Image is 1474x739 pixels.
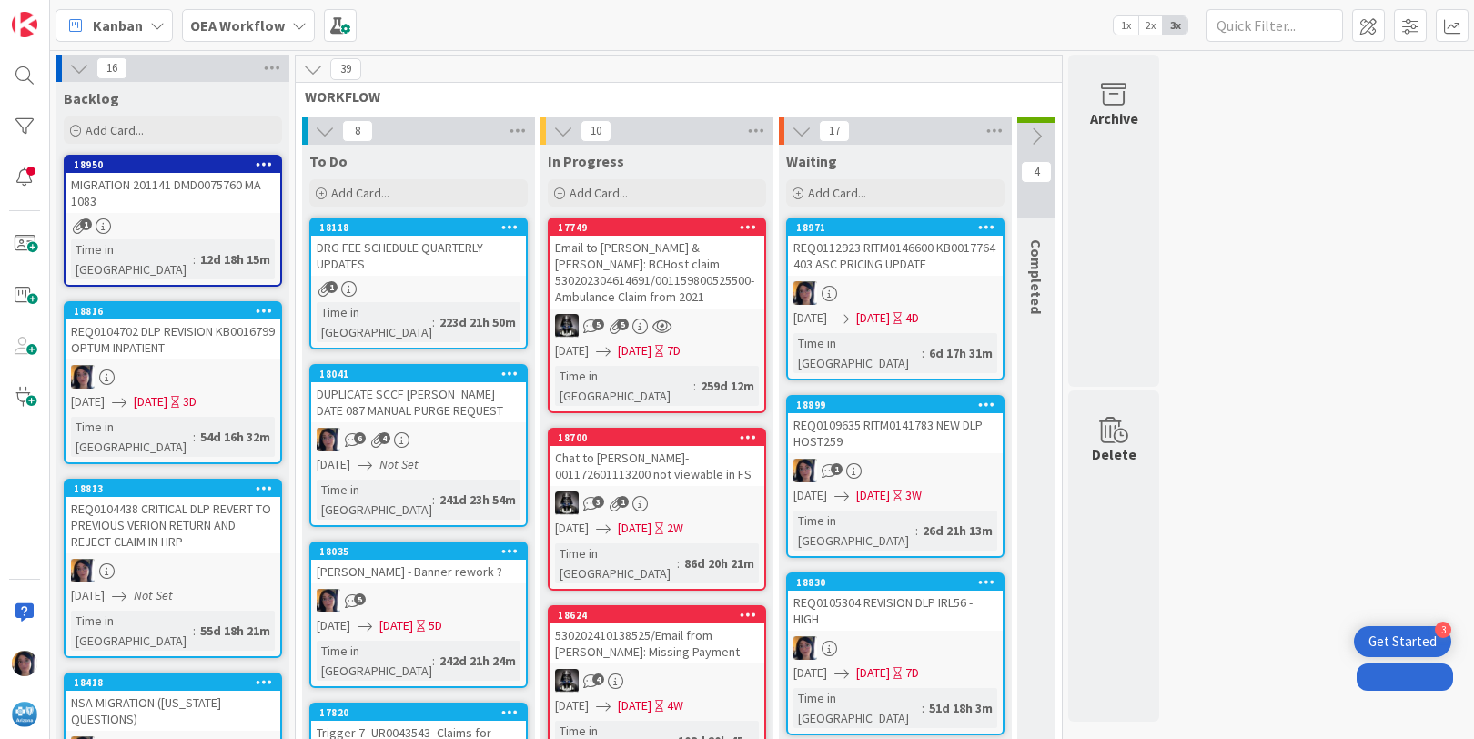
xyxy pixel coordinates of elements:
[64,89,119,107] span: Backlog
[317,480,432,520] div: Time in [GEOGRAPHIC_DATA]
[558,431,764,444] div: 18700
[326,281,338,293] span: 1
[309,542,528,688] a: 18035[PERSON_NAME] - Banner rework ?TC[DATE][DATE]5DTime in [GEOGRAPHIC_DATA]:242d 21h 24m
[331,185,389,201] span: Add Card...
[435,490,520,510] div: 241d 23h 54m
[317,455,350,474] span: [DATE]
[311,589,526,612] div: TC
[786,152,837,170] span: Waiting
[570,185,628,201] span: Add Card...
[905,309,919,328] div: 4D
[788,219,1003,236] div: 18971
[788,236,1003,276] div: REQ0112923 RITM0146600 KB0017764 403 ASC PRICING UPDATE
[550,607,764,663] div: 18624530202410138525/Email from [PERSON_NAME]: Missing Payment
[922,343,924,363] span: :
[71,611,193,651] div: Time in [GEOGRAPHIC_DATA]
[667,519,683,538] div: 2W
[550,623,764,663] div: 530202410138525/Email from [PERSON_NAME]: Missing Payment
[317,641,432,681] div: Time in [GEOGRAPHIC_DATA]
[550,607,764,623] div: 18624
[548,152,624,170] span: In Progress
[592,673,604,685] span: 4
[379,616,413,635] span: [DATE]
[1021,161,1052,183] span: 4
[74,676,280,689] div: 18418
[1206,9,1343,42] input: Quick Filter...
[66,559,280,582] div: TC
[429,616,442,635] div: 5D
[66,674,280,731] div: 18418NSA MIGRATION ([US_STATE] QUESTIONS)
[311,543,526,560] div: 18035
[309,364,528,527] a: 18041DUPLICATE SCCF [PERSON_NAME] DATE 087 MANUAL PURGE REQUESTTC[DATE]Not SetTime in [GEOGRAPHIC...
[134,587,173,603] i: Not Set
[793,486,827,505] span: [DATE]
[793,459,817,482] img: TC
[793,688,922,728] div: Time in [GEOGRAPHIC_DATA]
[12,12,37,37] img: Visit kanbanzone.com
[432,490,435,510] span: :
[786,218,1005,380] a: 18971REQ0112923 RITM0146600 KB0017764 403 ASC PRICING UPDATETC[DATE][DATE]4DTime in [GEOGRAPHIC_D...
[558,221,764,234] div: 17749
[555,366,693,406] div: Time in [GEOGRAPHIC_DATA]
[71,392,105,411] span: [DATE]
[788,574,1003,631] div: 18830REQ0105304 REVISION DLP IRL56 - HIGH
[80,218,92,230] span: 1
[71,586,105,605] span: [DATE]
[592,496,604,508] span: 3
[311,236,526,276] div: DRG FEE SCHEDULE QUARTERLY UPDATES
[74,305,280,318] div: 18816
[342,120,373,142] span: 8
[66,481,280,553] div: 18813REQ0104438 CRITICAL DLP REVERT TO PREVIOUS VERION RETURN AND REJECT CLAIM IN HRP
[1027,239,1045,314] span: Completed
[66,303,280,319] div: 18816
[319,545,526,558] div: 18035
[555,314,579,338] img: KG
[796,576,1003,589] div: 18830
[311,704,526,721] div: 17820
[550,669,764,693] div: KG
[311,382,526,422] div: DUPLICATE SCCF [PERSON_NAME] DATE 087 MANUAL PURGE REQUEST
[1163,16,1187,35] span: 3x
[680,553,759,573] div: 86d 20h 21m
[555,519,589,538] span: [DATE]
[71,239,193,279] div: Time in [GEOGRAPHIC_DATA]
[435,651,520,671] div: 242d 21h 24m
[618,341,651,360] span: [DATE]
[74,158,280,171] div: 18950
[193,249,196,269] span: :
[64,301,282,464] a: 18816REQ0104702 DLP REVISION KB0016799 OPTUM INPATIENTTC[DATE][DATE]3DTime in [GEOGRAPHIC_DATA]:5...
[788,636,1003,660] div: TC
[550,446,764,486] div: Chat to [PERSON_NAME]- 001172601113200 not viewable in FS
[788,459,1003,482] div: TC
[558,609,764,622] div: 18624
[550,219,764,236] div: 17749
[617,496,629,508] span: 1
[330,58,361,80] span: 39
[66,674,280,691] div: 18418
[793,663,827,683] span: [DATE]
[379,456,419,472] i: Not Set
[550,314,764,338] div: KG
[432,651,435,671] span: :
[793,309,827,328] span: [DATE]
[786,572,1005,735] a: 18830REQ0105304 REVISION DLP IRL56 - HIGHTC[DATE][DATE]7DTime in [GEOGRAPHIC_DATA]:51d 18h 3m
[788,397,1003,413] div: 18899
[71,365,95,389] img: TC
[618,519,651,538] span: [DATE]
[550,491,764,515] div: KG
[550,430,764,486] div: 18700Chat to [PERSON_NAME]- 001172601113200 not viewable in FS
[311,219,526,276] div: 18118DRG FEE SCHEDULE QUARTERLY UPDATES
[96,57,127,79] span: 16
[64,479,282,658] a: 18813REQ0104438 CRITICAL DLP REVERT TO PREVIOUS VERION RETURN AND REJECT CLAIM IN HRPTC[DATE]Not ...
[918,521,997,541] div: 26d 21h 13m
[1435,622,1451,638] div: 3
[196,621,275,641] div: 55d 18h 21m
[317,616,350,635] span: [DATE]
[793,511,915,551] div: Time in [GEOGRAPHIC_DATA]
[134,392,167,411] span: [DATE]
[555,491,579,515] img: KG
[548,218,766,413] a: 17749Email to [PERSON_NAME] & [PERSON_NAME]: BCHost claim 530202304614691/001159800525500-Ambulan...
[12,651,37,676] img: TC
[788,591,1003,631] div: REQ0105304 REVISION DLP IRL56 - HIGH
[856,309,890,328] span: [DATE]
